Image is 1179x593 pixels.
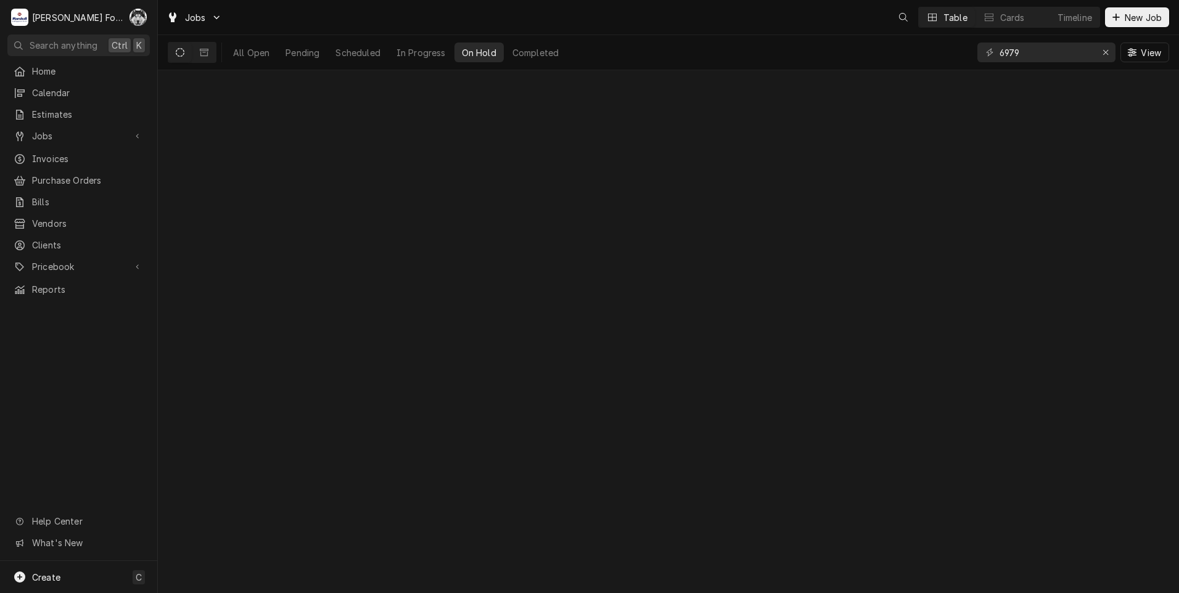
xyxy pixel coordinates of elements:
span: New Job [1122,11,1164,24]
div: In Progress [396,46,446,59]
span: Help Center [32,515,142,528]
span: K [136,39,142,52]
a: Purchase Orders [7,170,150,190]
div: Scheduled [335,46,380,59]
span: Estimates [32,108,144,121]
div: Cards [1000,11,1025,24]
span: Clients [32,239,144,252]
span: Jobs [32,129,125,142]
span: Home [32,65,144,78]
span: Jobs [185,11,206,24]
div: Timeline [1058,11,1092,24]
span: View [1138,46,1164,59]
span: Bills [32,195,144,208]
button: Search anythingCtrlK [7,35,150,56]
div: Table [943,11,967,24]
a: Vendors [7,213,150,234]
a: Go to Jobs [162,7,227,28]
span: Ctrl [112,39,128,52]
button: New Job [1105,7,1169,27]
a: Estimates [7,104,150,125]
button: Open search [893,7,913,27]
div: All Open [233,46,269,59]
span: What's New [32,536,142,549]
a: Go to Help Center [7,511,150,531]
div: M [11,9,28,26]
a: Reports [7,279,150,300]
div: Marshall Food Equipment Service's Avatar [11,9,28,26]
a: Go to What's New [7,533,150,553]
span: Create [32,572,60,583]
input: Keyword search [1000,43,1092,62]
a: Clients [7,235,150,255]
a: Go to Jobs [7,126,150,146]
span: Search anything [30,39,97,52]
a: Calendar [7,83,150,103]
div: C( [129,9,147,26]
a: Home [7,61,150,81]
span: Invoices [32,152,144,165]
a: Bills [7,192,150,212]
div: On Hold [462,46,496,59]
a: Go to Pricebook [7,256,150,277]
span: Vendors [32,217,144,230]
span: Calendar [32,86,144,99]
button: View [1120,43,1169,62]
div: Completed [512,46,559,59]
span: Purchase Orders [32,174,144,187]
span: Reports [32,283,144,296]
span: C [136,571,142,584]
div: Chris Murphy (103)'s Avatar [129,9,147,26]
div: Pending [286,46,319,59]
span: Pricebook [32,260,125,273]
div: [PERSON_NAME] Food Equipment Service [32,11,123,24]
button: Erase input [1096,43,1115,62]
a: Invoices [7,149,150,169]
